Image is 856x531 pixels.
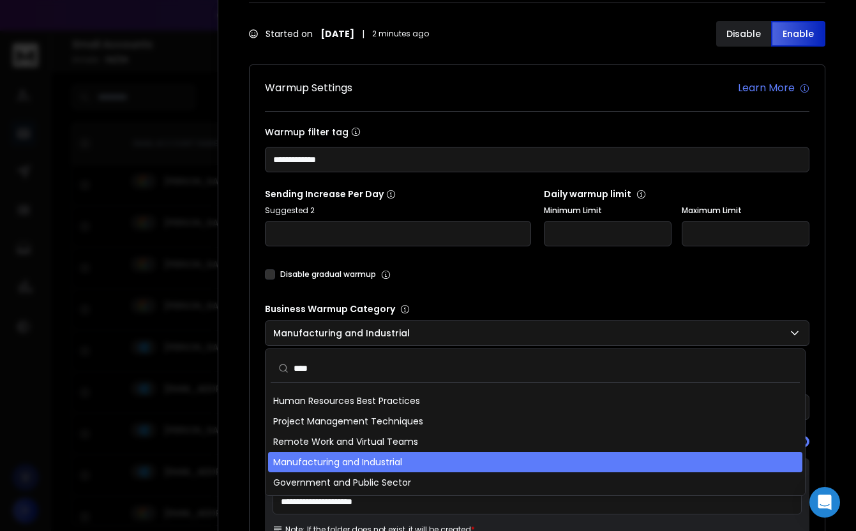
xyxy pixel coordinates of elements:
span: Manufacturing and Industrial [273,456,402,468]
span: Human Resources Best Practices [273,394,420,407]
span: Government and Public Sector [273,476,411,489]
span: Project Management Techniques [273,415,423,428]
div: Open Intercom Messenger [809,487,840,518]
span: Remote Work and Virtual Teams [273,435,418,448]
